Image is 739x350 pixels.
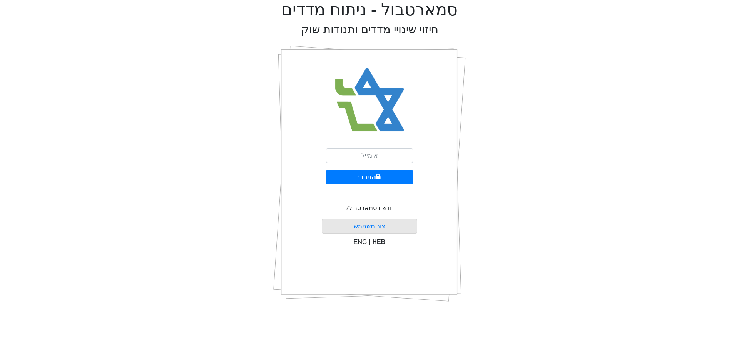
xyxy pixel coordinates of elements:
[326,148,413,163] input: אימייל
[354,239,367,245] span: ENG
[373,239,386,245] span: HEB
[369,239,370,245] span: |
[354,223,385,229] a: צור משתמש
[301,23,438,36] h2: חיזוי שינויי מדדים ותנודות שוק
[328,58,411,142] img: Smart Bull
[345,204,393,213] p: חדש בסמארטבול?
[326,170,413,184] button: התחבר
[322,219,418,234] button: צור משתמש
